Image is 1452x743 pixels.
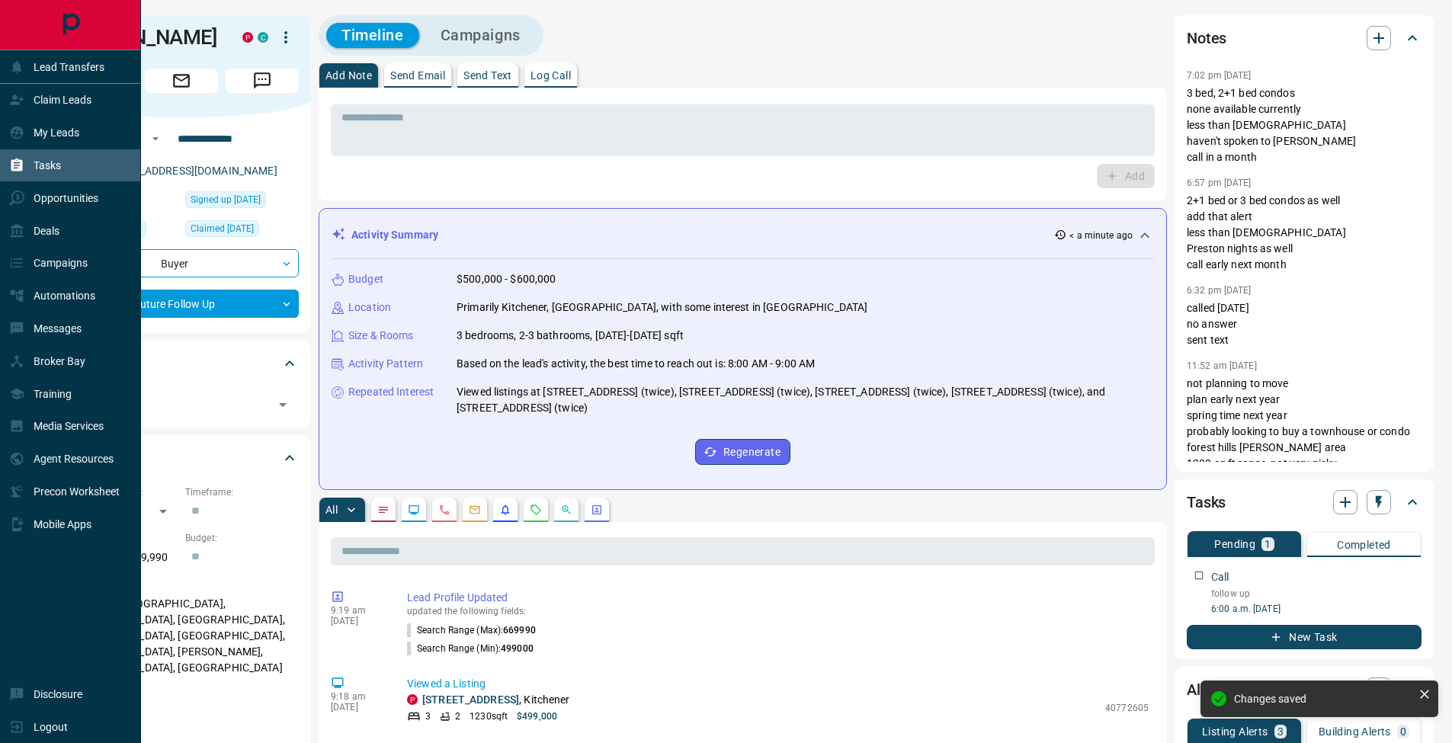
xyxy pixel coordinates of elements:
p: Send Text [463,70,512,81]
p: Viewed listings at [STREET_ADDRESS] (twice), [STREET_ADDRESS] (twice), [STREET_ADDRESS] (twice), ... [457,384,1154,416]
span: 499000 [501,643,534,654]
p: 9:19 am [331,605,384,616]
p: Listing Alerts [1202,726,1268,737]
p: Lead Profile Updated [407,590,1149,606]
button: Open [146,130,165,148]
button: New Task [1187,625,1422,649]
div: Activity Summary< a minute ago [332,221,1154,249]
span: Claimed [DATE] [191,221,254,236]
p: 6:57 pm [DATE] [1187,178,1252,188]
p: 40772605 [1105,701,1149,715]
p: Search Range (Max) : [407,623,536,637]
div: Sat Dec 07 2024 [185,220,299,242]
p: Location [348,299,391,315]
p: Based on the lead's activity, the best time to reach out is: 8:00 AM - 9:00 AM [457,356,815,372]
p: 11:52 am [DATE] [1187,360,1257,371]
p: Log Call [530,70,571,81]
svg: Opportunities [560,504,572,516]
div: condos.ca [258,32,268,43]
div: Tasks [1187,484,1422,520]
span: Message [226,69,299,93]
a: [STREET_ADDRESS] [422,693,519,706]
p: 1 [1264,539,1271,549]
div: Future Follow Up [64,290,299,318]
div: Tags [64,345,299,382]
div: Changes saved [1234,693,1412,705]
p: Add Note [325,70,372,81]
button: Campaigns [425,23,536,48]
p: Pending [1214,539,1255,549]
p: , Kitchener [422,692,570,708]
h2: Tasks [1187,490,1226,514]
p: Viewed a Listing [407,676,1149,692]
p: Motivation: [64,704,299,718]
p: [DATE] [331,702,384,713]
p: Budget: [185,531,299,545]
p: Activity Summary [351,227,438,243]
p: not planning to move plan early next year spring time next year probably looking to buy a townhou... [1187,376,1422,632]
p: updated the following fields: [407,606,1149,616]
svg: Listing Alerts [499,504,511,516]
p: follow up [1211,587,1422,600]
div: Criteria [64,440,299,476]
p: 9:18 am [331,691,384,702]
p: Budget [348,271,383,287]
p: Repeated Interest [348,384,434,400]
p: 3 [425,709,431,723]
div: property.ca [407,694,418,705]
p: Primarily Kitchener, [GEOGRAPHIC_DATA], with some interest in [GEOGRAPHIC_DATA] [457,299,867,315]
p: Send Email [390,70,445,81]
p: Activity Pattern [348,356,423,372]
p: 3 [1277,726,1284,737]
div: Sun Oct 20 2024 [185,191,299,213]
p: 2 [455,709,460,723]
p: Call [1211,569,1229,585]
p: 7:02 pm [DATE] [1187,70,1252,81]
svg: Emails [469,504,481,516]
p: Completed [1337,540,1391,550]
p: Search Range (Min) : [407,642,534,655]
p: 6:00 a.m. [DATE] [1211,602,1422,616]
div: Buyer [64,249,299,277]
h2: Alerts [1187,677,1226,702]
p: called [DATE] no answer sent text [1187,300,1422,348]
a: [EMAIL_ADDRESS][DOMAIN_NAME] [105,165,277,177]
p: Areas Searched: [64,578,299,591]
button: Open [272,394,293,415]
p: All [325,504,338,515]
p: 3 bed, 2+1 bed condos none available currently less than [DEMOGRAPHIC_DATA] haven't spoken to [PE... [1187,85,1422,165]
div: Alerts [1187,671,1422,708]
p: Kitchener, [GEOGRAPHIC_DATA], [GEOGRAPHIC_DATA], [GEOGRAPHIC_DATA], [GEOGRAPHIC_DATA], [GEOGRAPHI... [64,591,299,697]
p: 1230 sqft [470,709,508,723]
svg: Requests [530,504,542,516]
p: 6:32 pm [DATE] [1187,285,1252,296]
p: 2+1 bed or 3 bed condos as well add that alert less than [DEMOGRAPHIC_DATA] Preston nights as wel... [1187,193,1422,273]
svg: Agent Actions [591,504,603,516]
p: Building Alerts [1319,726,1391,737]
div: Notes [1187,20,1422,56]
svg: Calls [438,504,450,516]
span: 669990 [503,625,536,636]
p: [DATE] [331,616,384,626]
svg: Lead Browsing Activity [408,504,420,516]
p: < a minute ago [1069,229,1133,242]
span: Email [145,69,218,93]
p: 3 bedrooms, 2-3 bathrooms, [DATE]-[DATE] sqft [457,328,684,344]
p: $500,000 - $600,000 [457,271,556,287]
button: Timeline [326,23,419,48]
span: Signed up [DATE] [191,192,261,207]
h1: [PERSON_NAME] [64,25,220,50]
p: Timeframe: [185,485,299,499]
h2: Notes [1187,26,1226,50]
div: property.ca [242,32,253,43]
p: Size & Rooms [348,328,414,344]
p: 0 [1400,726,1406,737]
p: $499,000 [517,709,557,723]
svg: Notes [377,504,389,516]
button: Regenerate [695,439,790,465]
